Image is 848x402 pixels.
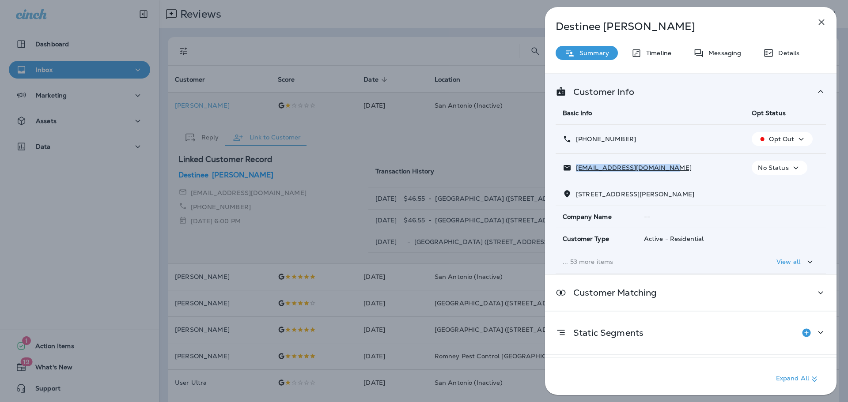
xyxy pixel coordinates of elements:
p: View all [776,258,800,265]
button: Expand All [772,371,823,387]
button: Add to Static Segment [798,324,815,342]
span: [STREET_ADDRESS][PERSON_NAME] [576,190,694,198]
span: Customer Type [563,235,609,243]
p: Expand All [776,374,820,384]
button: View all [773,254,819,270]
p: Timeline [642,49,671,56]
p: No Status [758,164,788,171]
p: Summary [575,49,609,56]
p: ... 53 more items [563,258,738,265]
span: Opt Status [752,109,785,117]
p: Messaging [704,49,741,56]
p: Static Segments [566,329,644,336]
span: -- [644,213,650,221]
p: [PHONE_NUMBER] [572,135,636,143]
span: Company Name [563,213,612,221]
button: No Status [752,161,807,175]
p: Details [774,49,799,56]
p: [EMAIL_ADDRESS][DOMAIN_NAME] [572,164,692,171]
p: Opt Out [769,135,794,143]
button: Opt Out [752,132,813,146]
p: Customer Info [566,88,634,95]
span: Basic Info [563,109,592,117]
p: Customer Matching [566,289,657,296]
span: Active - Residential [644,235,704,243]
p: Destinee [PERSON_NAME] [556,20,797,33]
